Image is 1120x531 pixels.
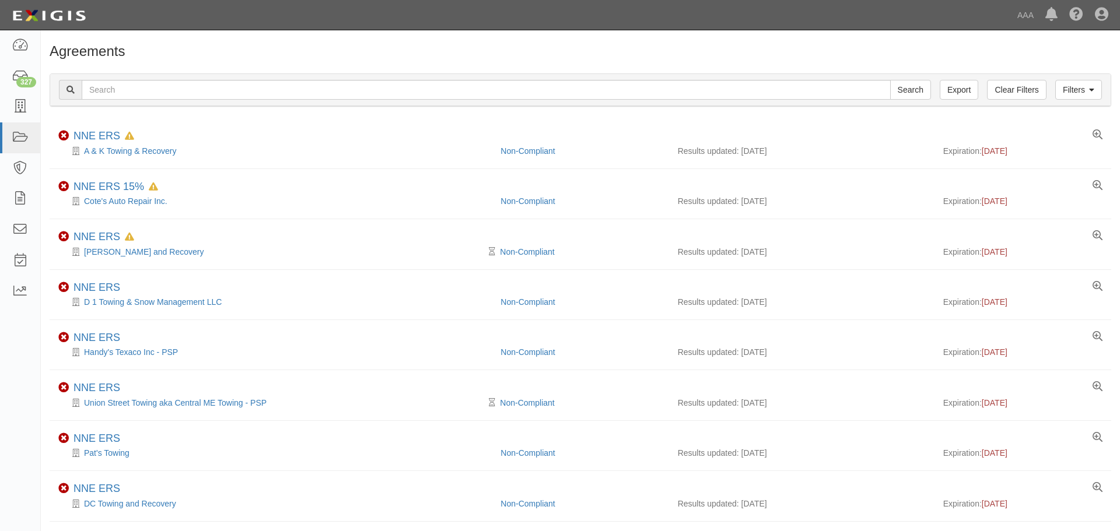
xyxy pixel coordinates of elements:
div: Union Street Towing aka Central ME Towing - PSP [58,397,492,409]
a: View results summary [1093,181,1102,191]
div: Cote's Auto Repair Inc. [58,195,492,207]
input: Search [890,80,931,100]
div: Results updated: [DATE] [678,397,926,409]
a: View results summary [1093,282,1102,292]
div: Expiration: [943,346,1102,358]
a: AAA [1012,3,1039,27]
a: NNE ERS [73,332,120,343]
div: NNE ERS 15% [73,181,158,194]
a: Cote's Auto Repair Inc. [84,196,167,206]
a: Non-Compliant [501,196,555,206]
div: Results updated: [DATE] [678,346,926,358]
div: D 1 Towing & Snow Management LLC [58,296,492,308]
a: [PERSON_NAME] and Recovery [84,247,204,256]
i: In Default since 09/01/2025 [125,132,134,140]
a: Clear Filters [987,80,1046,100]
a: Filters [1055,80,1102,100]
i: Pending Review [489,399,495,407]
a: Non-Compliant [500,247,554,256]
span: [DATE] [982,247,1007,256]
a: NNE ERS [73,282,120,293]
a: Non-Compliant [501,347,555,357]
a: A & K Towing & Recovery [84,146,176,156]
span: [DATE] [982,146,1007,156]
a: Non-Compliant [500,398,554,407]
i: In Default since 10/06/2025 [125,233,134,241]
div: Expiration: [943,145,1102,157]
i: Non-Compliant [58,231,69,242]
a: DC Towing and Recovery [84,499,176,508]
div: NNE ERS [73,382,120,395]
div: NNE ERS [73,130,134,143]
span: [DATE] [982,499,1007,508]
a: View results summary [1093,432,1102,443]
a: View results summary [1093,332,1102,342]
a: D 1 Towing & Snow Management LLC [84,297,222,307]
a: Pat's Towing [84,448,129,458]
div: Expiration: [943,498,1102,509]
a: Non-Compliant [501,297,555,307]
i: Pending Review [489,248,495,256]
a: NNE ERS 15% [73,181,144,192]
img: logo-5460c22ac91f19d4615b14bd174203de0afe785f0fc80cf4dbbc73dc1793850b.png [9,5,89,26]
a: NNE ERS [73,231,120,242]
a: Non-Compliant [501,448,555,458]
i: Non-Compliant [58,382,69,393]
div: Expiration: [943,447,1102,459]
div: Results updated: [DATE] [678,498,926,509]
span: [DATE] [982,196,1007,206]
div: Handy's Texaco Inc - PSP [58,346,492,358]
div: Results updated: [DATE] [678,296,926,308]
a: Export [940,80,978,100]
div: Results updated: [DATE] [678,246,926,258]
a: Union Street Towing aka Central ME Towing - PSP [84,398,267,407]
i: Non-Compliant [58,131,69,141]
div: NNE ERS [73,432,120,445]
a: NNE ERS [73,483,120,494]
div: DC Towing and Recovery [58,498,492,509]
div: Results updated: [DATE] [678,447,926,459]
span: [DATE] [982,448,1007,458]
span: [DATE] [982,398,1007,407]
i: In Default since 09/27/2025 [149,183,158,191]
a: NNE ERS [73,130,120,142]
h1: Agreements [50,44,1111,59]
a: Handy's Texaco Inc - PSP [84,347,178,357]
i: Non-Compliant [58,181,69,192]
div: Pat's Towing [58,447,492,459]
a: View results summary [1093,382,1102,392]
i: Non-Compliant [58,483,69,494]
div: NNE ERS [73,231,134,244]
i: Non-Compliant [58,332,69,343]
div: Trahan Towing and Recovery [58,246,492,258]
div: NNE ERS [73,483,120,495]
span: [DATE] [982,347,1007,357]
span: [DATE] [982,297,1007,307]
div: Expiration: [943,397,1102,409]
a: View results summary [1093,231,1102,241]
a: View results summary [1093,130,1102,140]
a: NNE ERS [73,382,120,393]
div: NNE ERS [73,332,120,344]
a: Non-Compliant [501,146,555,156]
div: Expiration: [943,296,1102,308]
input: Search [82,80,891,100]
i: Non-Compliant [58,282,69,293]
div: Results updated: [DATE] [678,145,926,157]
div: 327 [16,77,36,87]
div: NNE ERS [73,282,120,294]
i: Non-Compliant [58,433,69,444]
div: Expiration: [943,246,1102,258]
a: View results summary [1093,483,1102,493]
a: NNE ERS [73,432,120,444]
div: A & K Towing & Recovery [58,145,492,157]
a: Non-Compliant [501,499,555,508]
div: Expiration: [943,195,1102,207]
div: Results updated: [DATE] [678,195,926,207]
i: Help Center - Complianz [1069,8,1083,22]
